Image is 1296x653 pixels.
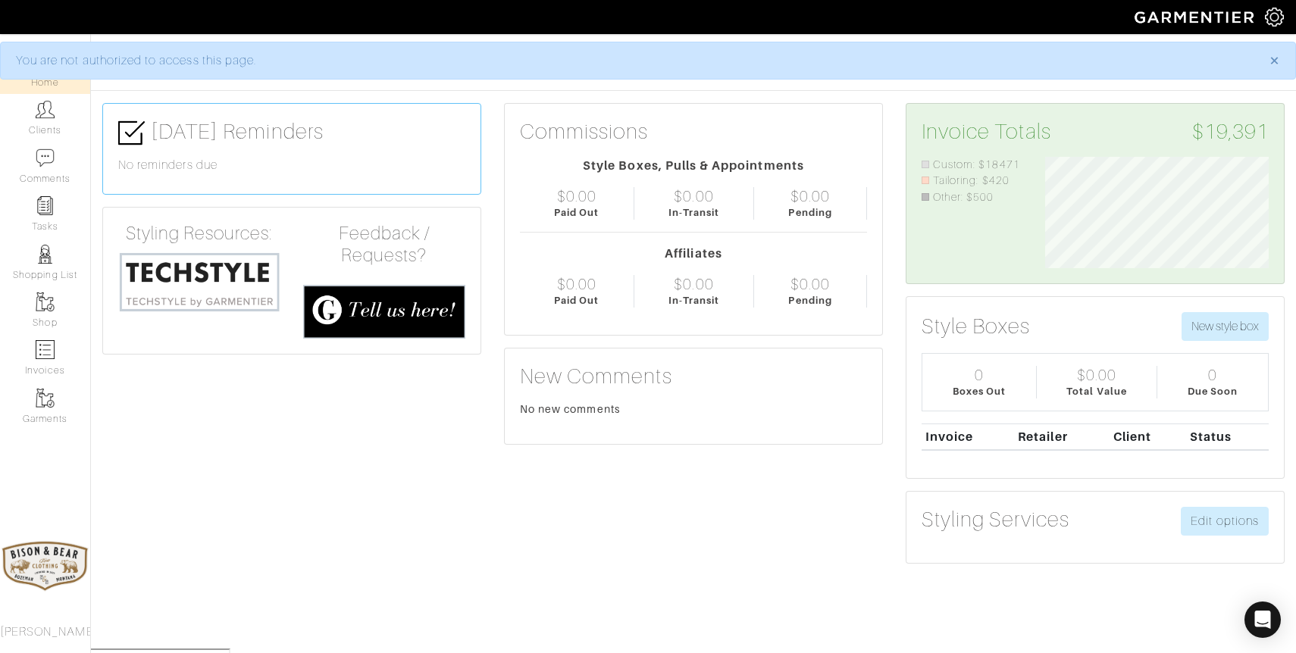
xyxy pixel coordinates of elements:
div: Style Boxes, Pulls & Appointments [520,157,867,175]
span: × [1269,50,1280,70]
li: Other: $500 [922,189,1022,206]
h4: Feedback / Requests? [303,223,465,267]
div: $0.00 [674,187,713,205]
div: $0.00 [1077,366,1116,384]
img: gear-icon-white-bd11855cb880d31180b6d7d6211b90ccbf57a29d726f0c71d8c61bd08dd39cc2.png [1265,8,1284,27]
div: Paid Out [554,293,599,308]
h3: Style Boxes [922,314,1031,339]
div: $0.00 [674,275,713,293]
th: Client [1110,423,1186,450]
div: You are not authorized to access this page. [16,52,1247,70]
th: Retailer [1014,423,1110,450]
img: clients-icon-6bae9207a08558b7cb47a8932f037763ab4055f8c8b6bfacd5dc20c3e0201464.png [36,100,55,119]
img: stylists-icon-eb353228a002819b7ec25b43dbf5f0378dd9e0616d9560372ff212230b889e62.png [36,245,55,264]
button: New style box [1182,312,1269,341]
div: No new comments [520,401,867,417]
div: $0.00 [557,187,596,205]
img: feedback_requests-3821251ac2bd56c73c230f3229a5b25d6eb027adea667894f41107c140538ee0.png [303,285,465,339]
div: Total Value [1066,384,1127,398]
h3: [DATE] Reminders [118,119,465,146]
th: Invoice [922,423,1014,450]
div: Open Intercom Messenger [1244,601,1281,638]
div: $0.00 [790,275,830,293]
h4: Styling Resources: [118,223,280,245]
div: 0 [1208,366,1217,384]
h3: New Comments [520,364,867,389]
span: $19,391 [1192,119,1269,145]
img: orders-icon-0abe47150d42831381b5fb84f609e132dff9fe21cb692f30cb5eec754e2cba89.png [36,340,55,359]
div: Paid Out [554,205,599,220]
img: techstyle-93310999766a10050dc78ceb7f971a75838126fd19372ce40ba20cdf6a89b94b.png [118,251,280,313]
div: Pending [788,293,831,308]
th: Status [1186,423,1269,450]
img: garments-icon-b7da505a4dc4fd61783c78ac3ca0ef83fa9d6f193b1c9dc38574b1d14d53ca28.png [36,292,55,311]
h3: Styling Services [922,507,1069,533]
li: Tailoring: $420 [922,173,1022,189]
div: $0.00 [557,275,596,293]
a: Edit options [1181,507,1269,536]
div: Affiliates [520,245,867,263]
li: Custom: $18471 [922,157,1022,173]
div: $0.00 [790,187,830,205]
img: comment-icon-a0a6a9ef722e966f86d9cbdc48e553b5cf19dbc54f86b18d962a5391bc8f6eb6.png [36,148,55,167]
img: reminder-icon-8004d30b9f0a5d33ae49ab947aed9ed385cf756f9e5892f1edd6e32f2345188e.png [36,196,55,215]
img: garments-icon-b7da505a4dc4fd61783c78ac3ca0ef83fa9d6f193b1c9dc38574b1d14d53ca28.png [36,389,55,408]
img: check-box-icon-36a4915ff3ba2bd8f6e4f29bc755bb66becd62c870f447fc0dd1365fcfddab58.png [118,120,145,146]
div: In-Transit [668,205,720,220]
h6: No reminders due [118,158,465,173]
div: Boxes Out [953,384,1006,398]
div: 0 [975,366,984,384]
img: garmentier-logo-header-white-b43fb05a5012e4ada735d5af1a66efaba907eab6374d6393d1fbf88cb4ef424d.png [1127,4,1265,30]
div: In-Transit [668,293,720,308]
div: Pending [788,205,831,220]
h3: Commissions [520,119,649,145]
h3: Invoice Totals [922,119,1269,145]
div: Due Soon [1188,384,1238,398]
